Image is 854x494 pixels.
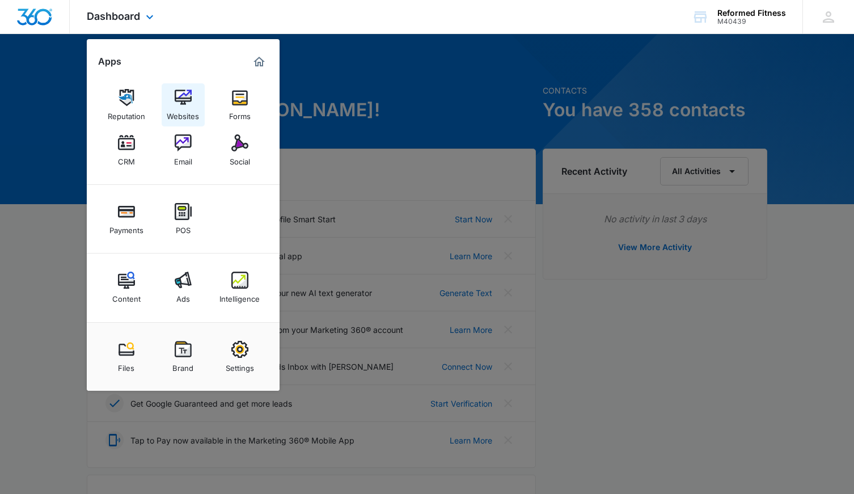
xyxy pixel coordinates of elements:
a: Marketing 360® Dashboard [250,53,268,71]
div: POS [176,220,191,235]
a: Settings [218,335,261,378]
div: Social [230,151,250,166]
a: CRM [105,129,148,172]
div: CRM [118,151,135,166]
a: Forms [218,83,261,126]
a: Brand [162,335,205,378]
div: Payments [109,220,143,235]
div: Content [112,289,141,303]
a: Intelligence [218,266,261,309]
a: Content [105,266,148,309]
a: Websites [162,83,205,126]
div: Reputation [108,106,145,121]
div: Forms [229,106,251,121]
div: Ads [176,289,190,303]
a: Ads [162,266,205,309]
a: POS [162,197,205,240]
span: Dashboard [87,10,140,22]
div: account id [717,18,786,26]
h2: Apps [98,56,121,67]
a: Payments [105,197,148,240]
div: Settings [226,358,254,373]
div: Email [174,151,192,166]
div: Brand [172,358,193,373]
a: Email [162,129,205,172]
a: Social [218,129,261,172]
a: Reputation [105,83,148,126]
div: Intelligence [219,289,260,303]
div: Websites [167,106,199,121]
div: account name [717,9,786,18]
a: Files [105,335,148,378]
div: Files [118,358,134,373]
